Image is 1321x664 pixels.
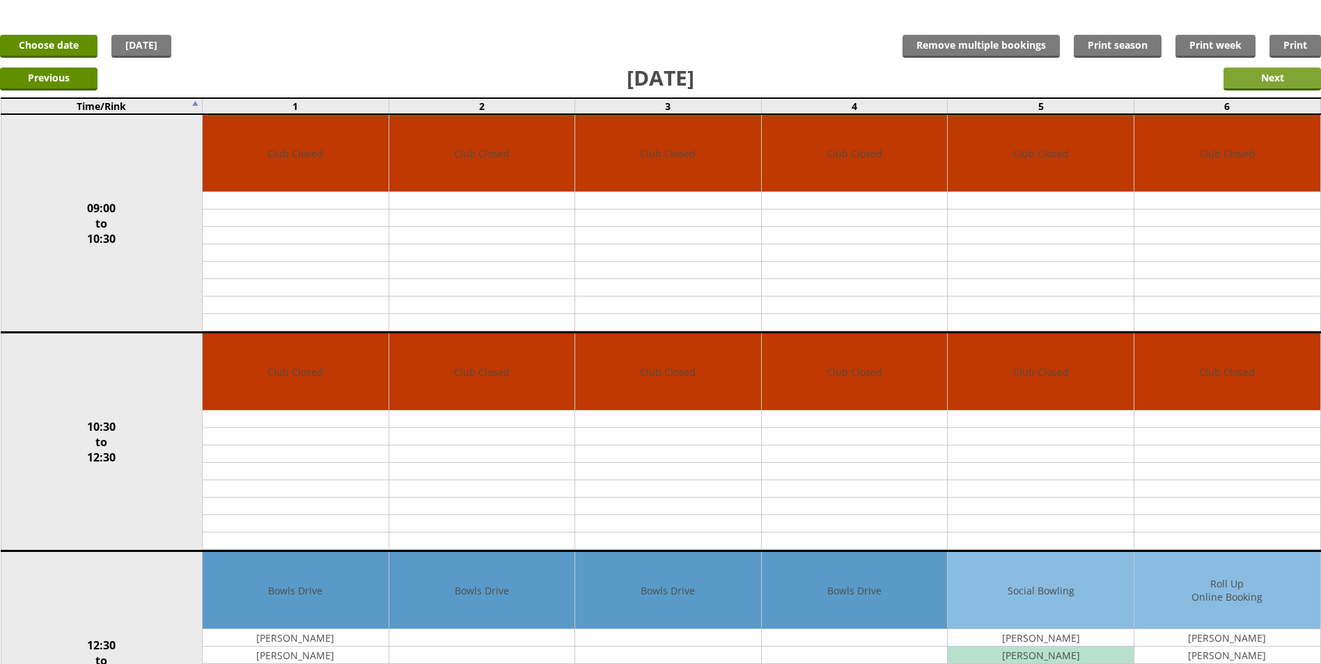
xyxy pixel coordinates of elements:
[761,98,948,114] td: 4
[203,629,389,647] td: [PERSON_NAME]
[389,552,575,629] td: Bowls Drive
[948,552,1134,629] td: Social Bowling
[203,552,389,629] td: Bowls Drive
[1,98,202,114] td: Time/Rink
[575,115,761,192] td: Club Closed
[389,115,575,192] td: Club Closed
[389,98,575,114] td: 2
[202,98,389,114] td: 1
[575,552,761,629] td: Bowls Drive
[1134,98,1320,114] td: 6
[762,333,948,411] td: Club Closed
[1074,35,1162,58] a: Print season
[1,333,202,551] td: 10:30 to 12:30
[1134,552,1320,629] td: Roll Up Online Booking
[389,333,575,411] td: Club Closed
[1224,68,1321,90] input: Next
[111,35,171,58] a: [DATE]
[948,333,1134,411] td: Club Closed
[203,333,389,411] td: Club Closed
[762,115,948,192] td: Club Closed
[948,629,1134,647] td: [PERSON_NAME]
[948,98,1134,114] td: 5
[948,115,1134,192] td: Club Closed
[1175,35,1256,58] a: Print week
[1134,647,1320,664] td: [PERSON_NAME]
[902,35,1060,58] input: Remove multiple bookings
[575,98,762,114] td: 3
[1134,333,1320,411] td: Club Closed
[762,552,948,629] td: Bowls Drive
[203,115,389,192] td: Club Closed
[203,647,389,664] td: [PERSON_NAME]
[1,114,202,333] td: 09:00 to 10:30
[948,647,1134,664] td: [PERSON_NAME]
[1134,629,1320,647] td: [PERSON_NAME]
[1269,35,1321,58] a: Print
[575,333,761,411] td: Club Closed
[1134,115,1320,192] td: Club Closed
